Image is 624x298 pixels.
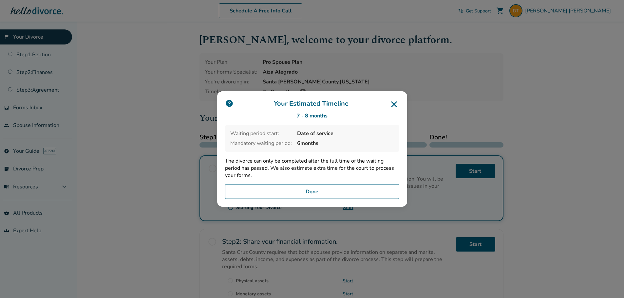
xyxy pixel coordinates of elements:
[297,140,394,147] span: 6 months
[225,184,399,199] button: Done
[230,140,292,147] span: Mandatory waiting period:
[230,130,292,137] span: Waiting period start:
[297,130,394,137] span: Date of service
[591,267,624,298] iframe: Chat Widget
[225,99,234,108] img: icon
[225,99,399,110] h3: Your Estimated Timeline
[225,112,399,119] div: 7 - 8 months
[225,157,399,179] p: The divorce can only be completed after the full time of the waiting period has passed. We also e...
